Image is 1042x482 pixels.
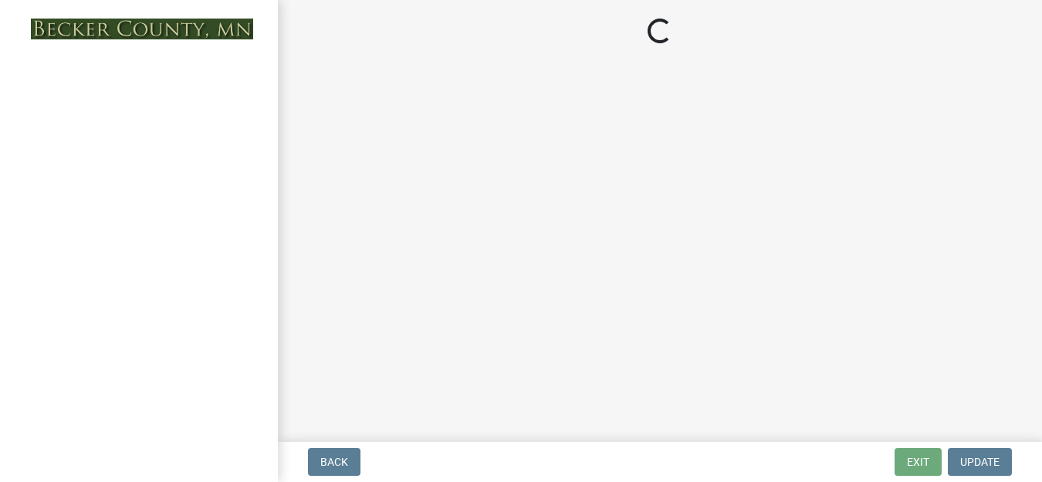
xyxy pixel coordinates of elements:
button: Update [948,448,1012,476]
button: Back [308,448,360,476]
span: Update [960,456,1000,468]
button: Exit [895,448,942,476]
span: Back [320,456,348,468]
img: Becker County, Minnesota [31,19,253,39]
